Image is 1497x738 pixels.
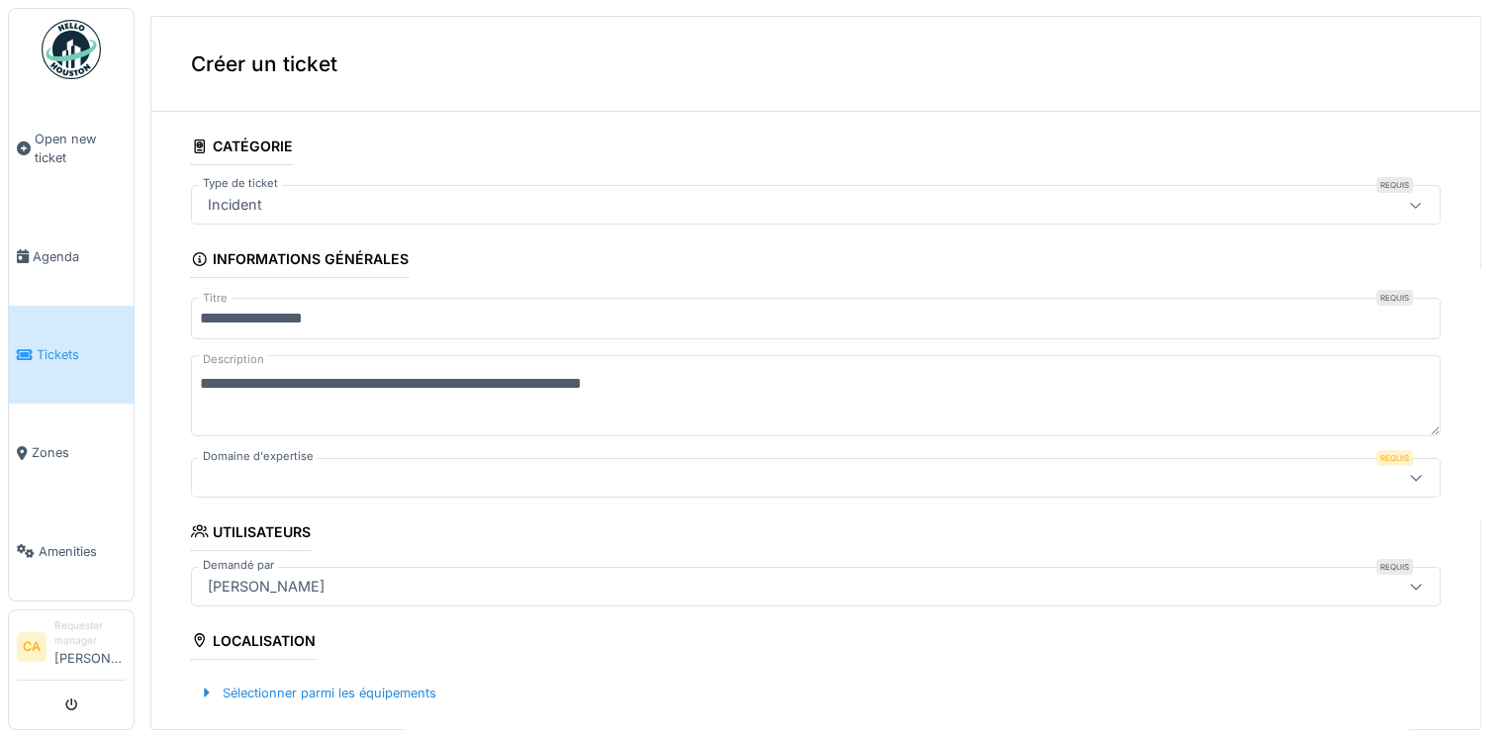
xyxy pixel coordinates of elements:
div: Localisation [191,626,316,660]
div: Incident [200,194,270,216]
label: Description [199,347,268,372]
div: [PERSON_NAME] [200,576,332,598]
label: Domaine d'expertise [199,448,318,465]
div: Requis [1376,177,1413,193]
div: Créer un ticket [151,17,1480,112]
a: Open new ticket [9,90,134,208]
div: Informations générales [191,244,409,278]
label: Demandé par [199,557,278,574]
a: Tickets [9,306,134,404]
a: Zones [9,404,134,502]
span: Agenda [33,247,126,266]
div: Requis [1376,290,1413,306]
label: Titre [199,290,232,307]
div: Requester manager [54,618,126,649]
li: CA [17,632,47,662]
span: Open new ticket [35,130,126,167]
span: Amenities [39,542,126,561]
span: Tickets [37,345,126,364]
a: CA Requester manager[PERSON_NAME] [17,618,126,681]
div: Requis [1376,450,1413,466]
span: Zones [32,443,126,462]
div: Catégorie [191,132,293,165]
li: [PERSON_NAME] [54,618,126,676]
a: Agenda [9,208,134,306]
div: Sélectionner parmi les équipements [191,680,444,706]
label: Type de ticket [199,175,282,192]
a: Amenities [9,503,134,600]
div: Utilisateurs [191,517,311,551]
div: Requis [1376,559,1413,575]
img: Badge_color-CXgf-gQk.svg [42,20,101,79]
